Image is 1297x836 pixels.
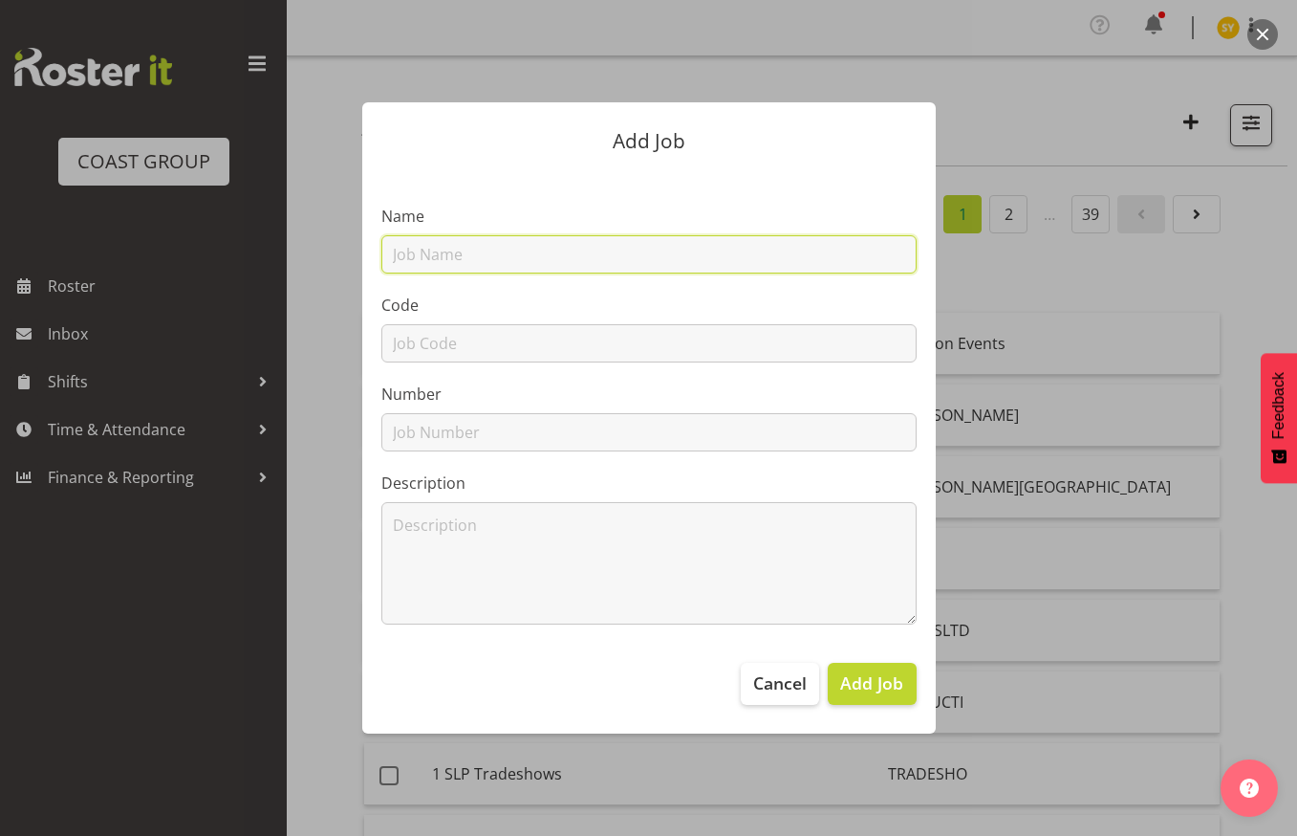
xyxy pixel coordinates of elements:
label: Number [381,383,917,406]
span: Add Job [840,671,903,695]
input: Job Name [381,235,917,274]
button: Feedback - Show survey [1261,353,1297,483]
span: Cancel [753,671,807,695]
span: Feedback [1270,372,1287,439]
input: Job Code [381,324,917,363]
label: Name [381,205,917,228]
p: Add Job [381,131,917,151]
label: Description [381,472,917,495]
button: Add Job [828,663,916,705]
button: Cancel [741,663,819,705]
label: Code [381,294,917,317]
img: help-xxl-2.png [1240,779,1259,798]
input: Job Number [381,413,917,451]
